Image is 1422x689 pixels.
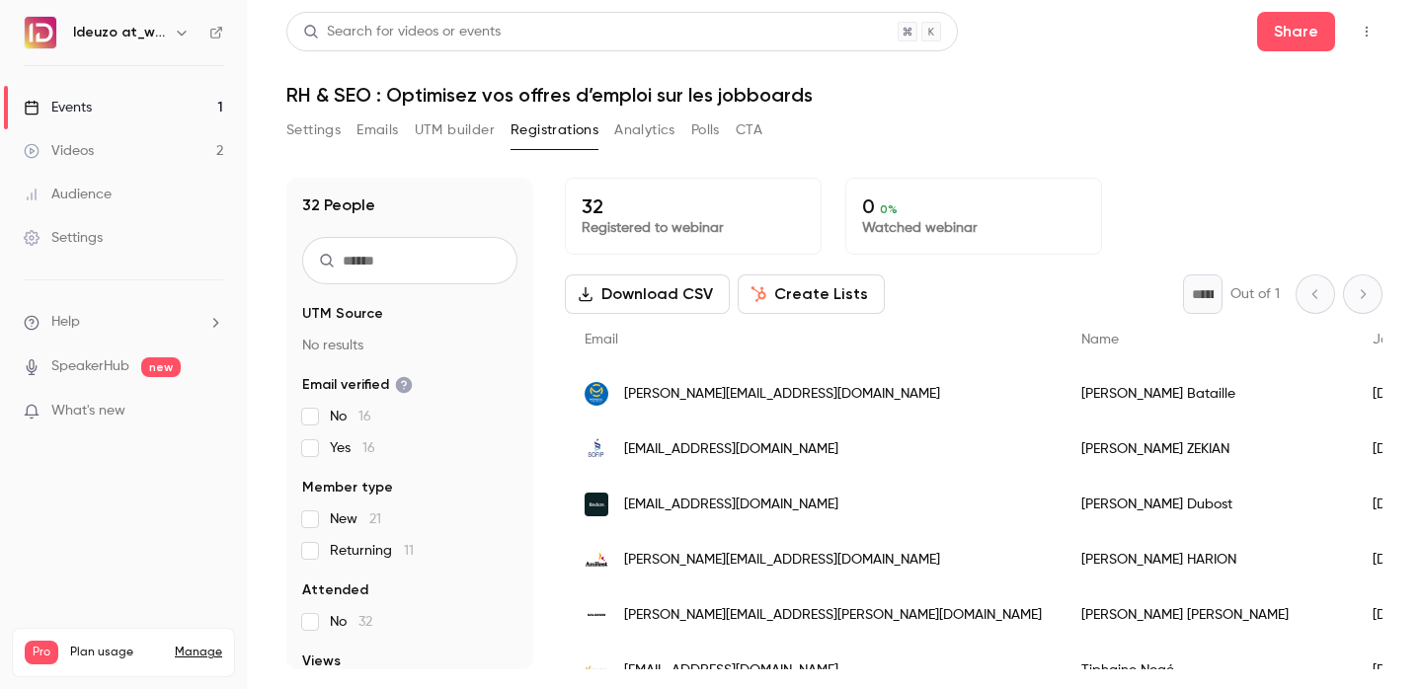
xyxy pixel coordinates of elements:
span: new [141,357,181,377]
span: [PERSON_NAME][EMAIL_ADDRESS][PERSON_NAME][DOMAIN_NAME] [624,605,1042,626]
span: [EMAIL_ADDRESS][DOMAIN_NAME] [624,495,838,515]
button: Settings [286,115,341,146]
span: Pro [25,641,58,664]
div: [PERSON_NAME] Dubost [1062,477,1353,532]
div: Events [24,98,92,117]
span: Name [1081,333,1119,346]
span: 11 [404,544,414,558]
div: [PERSON_NAME] HARION [1062,532,1353,587]
img: finders-pro.fr [585,493,608,516]
button: Registrations [511,115,598,146]
img: Ideuzo at_work [25,17,56,48]
h1: 32 People [302,193,375,217]
span: [PERSON_NAME][EMAIL_ADDRESS][DOMAIN_NAME] [624,550,940,571]
span: [PERSON_NAME][EMAIL_ADDRESS][DOMAIN_NAME] [624,384,940,405]
span: 16 [358,410,371,423]
p: Registered to webinar [582,218,805,238]
span: 0 % [880,202,898,216]
div: Audience [24,185,112,204]
img: salomon.com [585,603,608,627]
button: Download CSV [565,274,730,314]
p: Out of 1 [1230,284,1280,304]
span: Views [302,651,341,671]
button: CTA [736,115,762,146]
button: Share [1257,12,1335,51]
button: Polls [691,115,720,146]
img: amrest.eu [585,548,608,572]
img: mondialparebrise.fr [585,382,608,406]
span: UTM Source [302,304,383,324]
span: What's new [51,401,125,421]
img: sofip-sa.fr [585,437,608,461]
button: Analytics [614,115,675,146]
a: SpeakerHub [51,356,129,377]
button: Emails [356,115,398,146]
p: 0 [862,194,1085,218]
span: 32 [358,615,372,629]
iframe: Noticeable Trigger [199,403,223,421]
span: 21 [369,512,381,526]
span: Email verified [302,375,413,395]
span: [EMAIL_ADDRESS][DOMAIN_NAME] [624,660,838,681]
span: Plan usage [70,645,163,660]
div: Settings [24,228,103,248]
div: Search for videos or events [303,22,501,42]
h6: Ideuzo at_work [73,23,166,42]
div: [PERSON_NAME] ZEKIAN [1062,421,1353,477]
div: [PERSON_NAME] Bataille [1062,366,1353,421]
span: [EMAIL_ADDRESS][DOMAIN_NAME] [624,439,838,460]
div: [PERSON_NAME] [PERSON_NAME] [1062,587,1353,643]
span: Attended [302,580,368,600]
div: Videos [24,141,94,161]
span: 16 [362,441,375,455]
button: UTM builder [415,115,495,146]
span: New [330,509,381,529]
li: help-dropdown-opener [24,312,223,333]
span: Help [51,312,80,333]
span: Returning [330,541,414,561]
a: Manage [175,645,222,660]
h1: RH & SEO : Optimisez vos offres d’emploi sur les jobboards [286,83,1382,107]
span: Email [585,333,618,346]
button: Create Lists [738,274,885,314]
span: No [330,407,371,426]
span: Member type [302,478,393,498]
p: 32 [582,194,805,218]
img: sollyazar.com [585,658,608,682]
span: Yes [330,438,375,458]
p: No results [302,336,517,355]
span: No [330,612,372,632]
p: Watched webinar [862,218,1085,238]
